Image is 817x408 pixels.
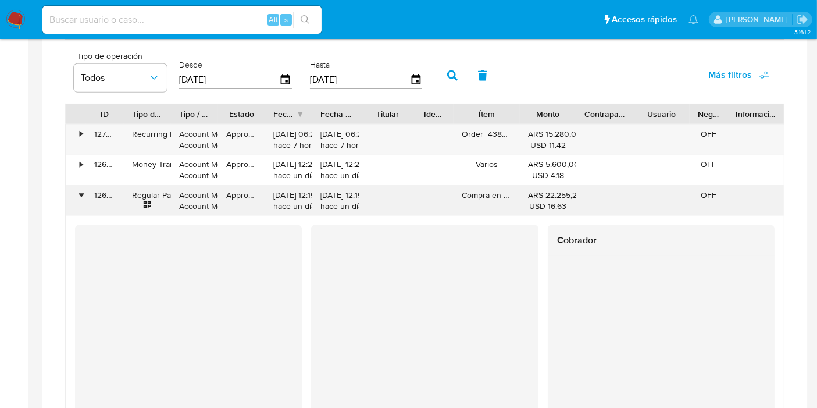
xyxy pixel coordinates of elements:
[726,14,792,25] p: igor.oliveirabrito@mercadolibre.com
[42,12,322,27] input: Buscar usuario o caso...
[269,14,278,25] span: Alt
[794,27,811,37] span: 3.161.2
[284,14,288,25] span: s
[293,12,317,28] button: search-icon
[688,15,698,24] a: Notificaciones
[796,13,808,26] a: Salir
[612,13,677,26] span: Accesos rápidos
